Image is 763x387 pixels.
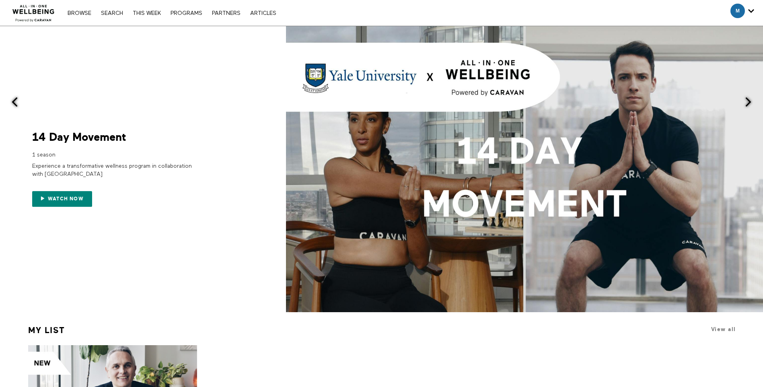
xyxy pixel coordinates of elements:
[167,10,206,16] a: PROGRAMS
[28,322,65,339] a: My list
[129,10,165,16] a: THIS WEEK
[64,9,280,17] nav: Primary
[64,10,95,16] a: Browse
[97,10,127,16] a: Search
[711,326,736,332] a: View all
[246,10,280,16] a: ARTICLES
[208,10,245,16] a: PARTNERS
